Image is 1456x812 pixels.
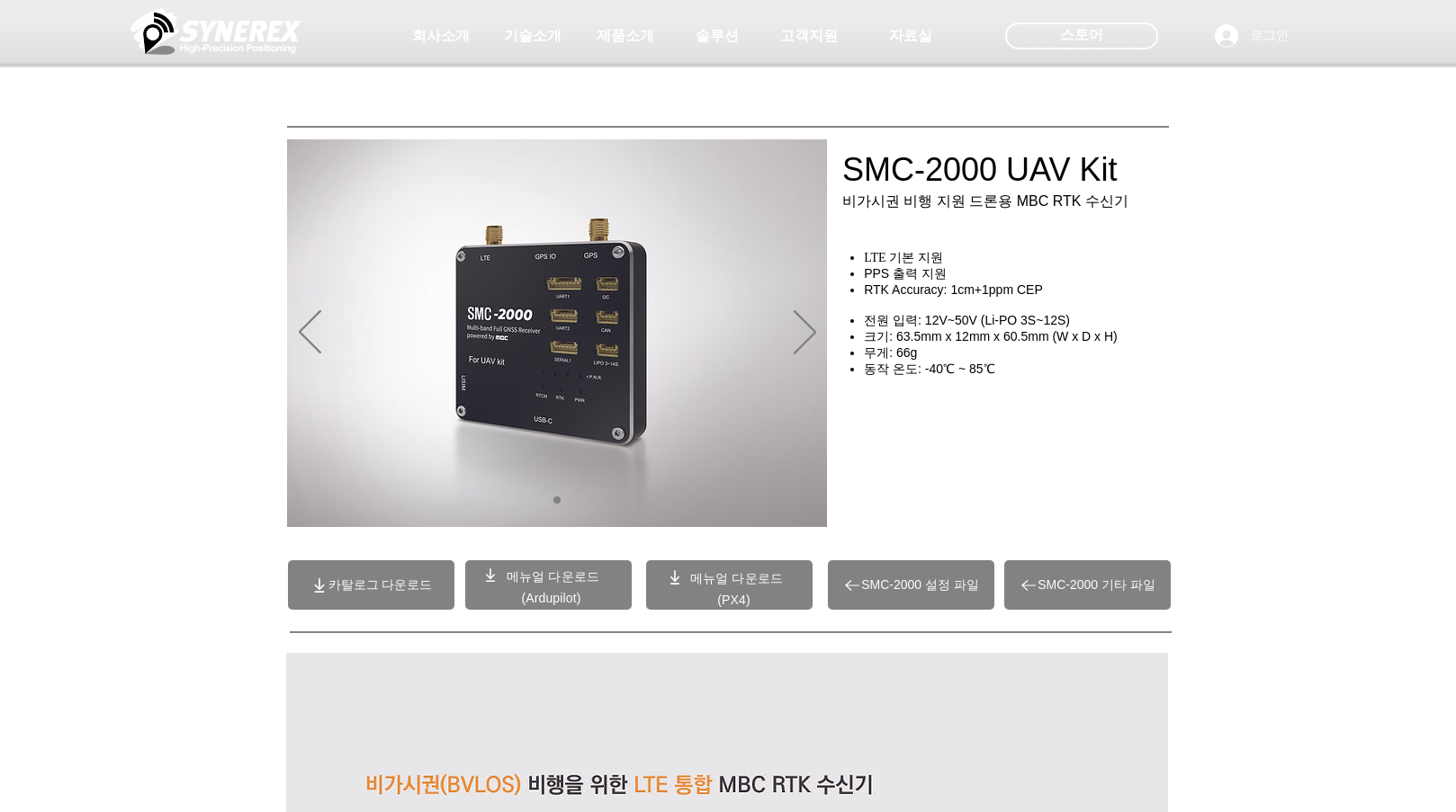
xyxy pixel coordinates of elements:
span: SMC-2000 설정 파일 [861,577,979,593]
span: 회사소개 [412,27,470,46]
a: 메뉴얼 다운로드 [507,569,599,584]
div: 슬라이드쇼 [287,139,827,527]
span: 자료실 [889,27,932,46]
nav: 슬라이드 [547,496,568,504]
span: 고객지원 [780,27,838,46]
a: 기술소개 [488,18,578,54]
img: SMC2000.jpg [287,139,827,527]
span: 솔루션 [696,27,739,46]
a: SMC-2000 기타 파일 [1004,560,1171,610]
div: 스토어 [1005,22,1158,49]
span: 기술소개 [504,27,562,46]
span: 카탈로그 다운로드 [328,577,433,593]
a: 회사소개 [396,18,486,54]
span: RTK Accuracy: 1cm+1ppm CEP [864,282,1043,297]
span: 전원 입력: 12V~50V (Li-PO 3S~12S) [864,313,1070,327]
button: 로그인 [1202,19,1301,53]
a: 고객지원 [764,18,854,54]
span: 무게: 66g [864,345,917,360]
a: 자료실 [866,18,956,54]
img: 씨너렉스_White_simbol_대지 1.png [130,4,301,58]
span: 스토어 [1060,25,1103,45]
span: SMC-2000 기타 파일 [1038,577,1155,593]
span: 로그인 [1245,27,1295,45]
a: 솔루션 [672,18,762,54]
a: SMC-2000 설정 파일 [828,560,994,610]
a: (PX4) [717,593,750,607]
a: 제품소개 [580,18,670,54]
a: 01 [553,496,561,504]
span: 크기: 63.5mm x 12mm x 60.5mm (W x D x H) [864,329,1118,344]
a: 메뉴얼 다운로드 [690,571,783,585]
button: 다음 [794,310,816,357]
iframe: Wix Chat [1123,245,1456,812]
a: (Ardupilot) [521,591,580,605]
a: 카탈로그 다운로드 [288,560,454,610]
button: 이전 [299,310,321,357]
span: 제품소개 [597,27,654,46]
span: 동작 온도: -40℃ ~ 85℃ [864,361,994,376]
